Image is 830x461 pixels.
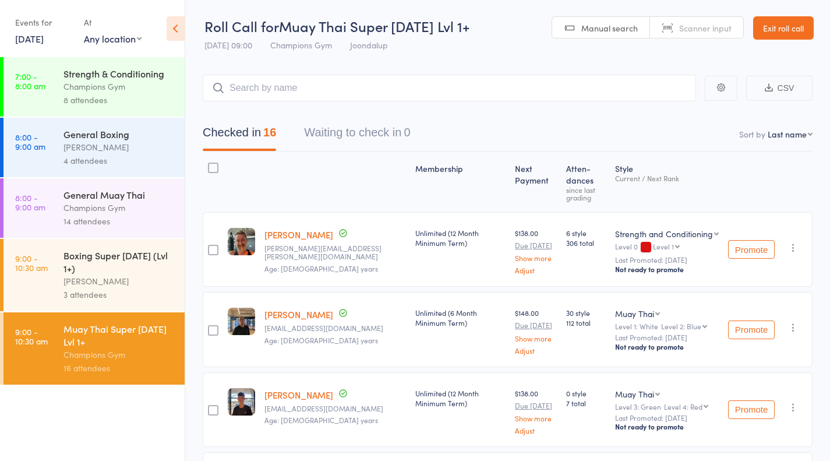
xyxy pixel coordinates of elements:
span: Manual search [581,22,638,34]
img: image1649713228.png [228,228,255,255]
div: 14 attendees [63,214,175,228]
button: Checked in16 [203,120,276,151]
a: Adjust [515,266,557,274]
a: [PERSON_NAME] [264,389,333,401]
div: Not ready to promote [615,422,719,431]
a: 9:00 -10:30 amMuay Thai Super [DATE] Lvl 1+Champions Gym16 attendees [3,312,185,385]
div: Not ready to promote [615,265,719,274]
span: 306 total [566,238,606,248]
div: Membership [411,157,511,207]
div: Muay Thai [615,308,654,319]
button: Promote [728,240,775,259]
span: Roll Call for [204,16,279,36]
a: 8:00 -9:00 amGeneral Muay ThaiChampions Gym14 attendees [3,178,185,238]
span: [DATE] 09:00 [204,39,252,51]
a: [PERSON_NAME] [264,228,333,241]
button: CSV [746,76,813,101]
small: Due [DATE] [515,402,557,410]
a: 9:00 -10:30 amBoxing Super [DATE] (Lvl 1+)[PERSON_NAME]3 attendees [3,239,185,311]
time: 9:00 - 10:30 am [15,327,48,346]
span: 112 total [566,318,606,328]
a: [DATE] [15,32,44,45]
a: Show more [515,254,557,262]
small: tredwarika20@gmail.com [264,324,406,332]
div: Unlimited (12 Month Minimum Term) [415,388,506,408]
button: Waiting to check in0 [304,120,410,151]
div: Strength and Conditioning [615,228,713,240]
div: 16 attendees [63,361,175,375]
small: Due [DATE] [515,241,557,249]
a: Exit roll call [753,16,814,40]
small: Due [DATE] [515,321,557,329]
span: Champions Gym [270,39,332,51]
div: Muay Thai Super [DATE] Lvl 1+ [63,322,175,348]
small: reese.driscoll@hotmail.com [264,244,406,261]
input: Search by name [203,75,696,101]
small: cgreen20018@gmail.com [264,404,406,413]
div: Champions Gym [63,348,175,361]
span: 6 style [566,228,606,238]
time: 9:00 - 10:30 am [15,254,48,272]
small: Last Promoted: [DATE] [615,333,719,342]
div: 4 attendees [63,154,175,167]
div: At [84,13,142,32]
span: 7 total [566,398,606,408]
span: 30 style [566,308,606,318]
div: Unlimited (12 Month Minimum Term) [415,228,506,248]
div: 0 [404,126,410,139]
a: 8:00 -9:00 amGeneral Boxing[PERSON_NAME]4 attendees [3,118,185,177]
time: 8:00 - 9:00 am [15,132,45,151]
div: General Muay Thai [63,188,175,201]
div: Unlimited (6 Month Minimum Term) [415,308,506,328]
div: Any location [84,32,142,45]
div: 8 attendees [63,93,175,107]
img: image1727685415.png [228,388,255,416]
span: Age: [DEMOGRAPHIC_DATA] years [264,415,378,425]
a: 7:00 -8:00 amStrength & ConditioningChampions Gym8 attendees [3,57,185,117]
div: Strength & Conditioning [63,67,175,80]
time: 7:00 - 8:00 am [15,72,45,90]
div: [PERSON_NAME] [63,275,175,288]
small: Last Promoted: [DATE] [615,414,719,422]
div: 3 attendees [63,288,175,301]
div: [PERSON_NAME] [63,140,175,154]
a: Adjust [515,427,557,434]
span: Age: [DEMOGRAPHIC_DATA] years [264,263,378,273]
div: $138.00 [515,388,557,434]
time: 8:00 - 9:00 am [15,193,45,212]
span: 0 style [566,388,606,398]
div: Muay Thai [615,388,654,400]
small: Last Promoted: [DATE] [615,256,719,264]
div: $148.00 [515,308,557,354]
div: Style [610,157,723,207]
div: Not ready to promote [615,342,719,351]
label: Sort by [739,128,765,140]
div: Level 0 [615,242,719,252]
div: since last grading [566,186,606,201]
a: Adjust [515,347,557,354]
span: Joondalup [350,39,388,51]
button: Promote [728,400,775,419]
div: Level 3: Green [615,403,719,410]
div: Events for [15,13,72,32]
span: Muay Thai Super [DATE] Lvl 1+ [279,16,469,36]
div: 16 [263,126,276,139]
div: Atten­dances [561,157,610,207]
div: Level 4: Red [664,403,702,410]
div: Champions Gym [63,80,175,93]
div: Level 1: White [615,322,719,330]
span: Scanner input [679,22,732,34]
div: Current / Next Rank [615,174,719,182]
div: Next Payment [510,157,561,207]
button: Promote [728,321,775,339]
div: Level 1 [653,242,674,250]
div: Champions Gym [63,201,175,214]
a: [PERSON_NAME] [264,308,333,321]
div: Last name [768,128,807,140]
a: Show more [515,414,557,422]
div: General Boxing [63,128,175,140]
a: Show more [515,335,557,342]
span: Age: [DEMOGRAPHIC_DATA] years [264,335,378,345]
div: Boxing Super [DATE] (Lvl 1+) [63,249,175,275]
div: Level 2: Blue [661,322,701,330]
